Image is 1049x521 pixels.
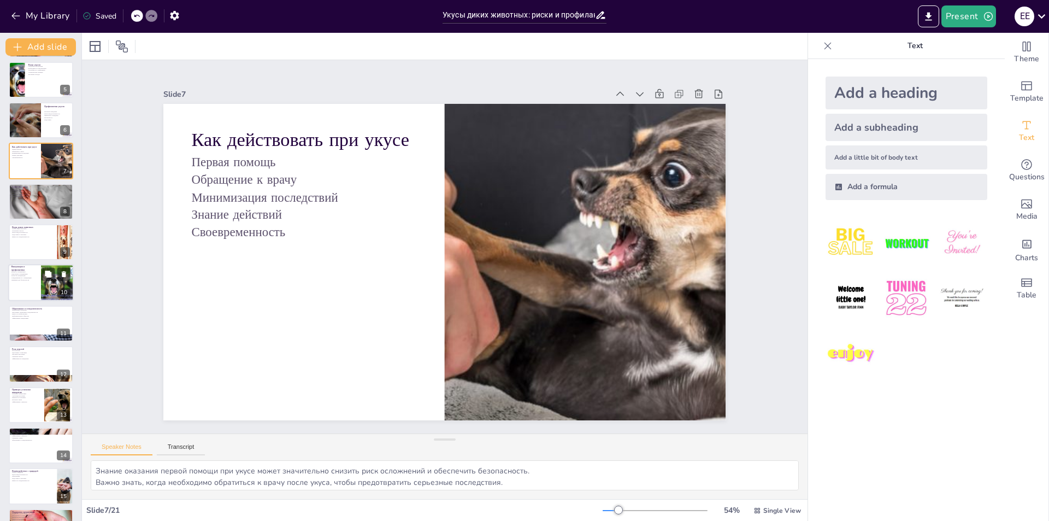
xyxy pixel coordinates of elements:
[12,512,70,514] p: Поддержка организаций
[12,478,54,480] p: Подготовка к встречам
[11,275,38,277] p: Риски без вакцинации
[82,11,116,21] div: Saved
[836,33,994,59] p: Text
[12,156,38,159] p: Своевременность
[826,145,987,169] div: Add a little bit of body text
[12,395,41,397] p: Адаптация программ
[252,34,468,149] p: Как действовать при укусе
[44,115,70,117] p: Правильное поведение
[12,187,70,189] p: Быстрое распознавание
[12,437,70,439] p: Снижение страха
[12,317,70,319] p: Эффективные инициативы
[1005,112,1048,151] div: Add text boxes
[12,514,70,517] p: Образование и осведомленность
[12,433,70,435] p: Влияние на поведение
[5,38,76,56] button: Add slide
[57,329,70,338] div: 11
[12,145,38,149] p: Как действовать при укусе
[12,396,41,399] p: Примеры из практики
[12,356,70,358] p: Снижение рисков
[826,218,876,268] img: 1.jpeg
[1005,151,1048,190] div: Get real-time input from your audience
[12,315,70,317] p: Информирование общества
[1019,132,1034,144] span: Text
[12,233,54,236] p: Подготовка к встречам
[57,268,70,281] button: Delete Slide
[60,247,70,257] div: 9
[1015,5,1034,27] button: E E
[12,476,54,478] p: Образование
[60,166,70,176] div: 7
[12,307,70,311] p: Образование и осведомленность
[1010,92,1044,104] span: Template
[11,279,38,282] p: Прививки для безопасности
[12,185,70,188] p: Симптомы укуса
[12,429,70,432] p: Психология страха
[936,273,987,324] img: 6.jpeg
[12,232,54,234] p: Меры предосторожности
[44,113,70,115] p: Меры предосторожности
[44,119,70,121] p: Подготовка
[12,470,54,473] p: Взаимодействие с природой
[11,277,38,279] p: Осведомленность о вакцинации
[28,65,70,67] p: Серьезные последствия
[1009,171,1045,183] span: Questions
[9,224,73,260] div: 9
[918,5,939,27] button: Export to PowerPoint
[86,38,104,55] div: Layout
[1005,72,1048,112] div: Add ready made slides
[115,40,128,53] span: Position
[9,346,73,382] div: 12
[9,428,73,464] div: 14
[1017,289,1036,301] span: Table
[44,105,70,108] p: Профилактика укусов
[1005,33,1048,72] div: Change the overall theme
[12,388,41,394] p: Примеры успешных инициатив
[60,207,70,216] div: 8
[12,393,41,395] p: Успешные инициативы
[826,273,876,324] img: 4.jpeg
[8,7,74,25] button: My Library
[28,67,70,69] p: Необходимость реагирования
[1005,230,1048,269] div: Add charts and graphs
[826,174,987,200] div: Add a formula
[826,77,987,109] div: Add a heading
[216,122,428,230] p: Своевременность
[12,348,70,351] p: Роль властей
[718,505,745,516] div: 54 %
[9,102,73,138] div: 6
[60,85,70,95] div: 5
[826,114,987,141] div: Add a subheading
[230,90,443,198] p: Минимизация последствий
[1005,269,1048,308] div: Add a table
[12,473,54,476] p: Меры предосторожности
[1015,7,1034,26] div: E E
[12,153,38,155] p: Минимизация последствий
[12,227,54,230] p: Разные виды животных
[12,431,70,433] p: Психология страха
[28,63,70,66] p: Риски укусов
[12,472,54,474] p: Знание поведения
[91,460,799,490] textarea: Знание оказания первой помощи при укусе может значительно снизить риск осложнений и обеспечить бе...
[1005,190,1048,230] div: Add images, graphics, shapes or video
[157,443,205,455] button: Transcript
[12,479,54,482] p: Важность осведомленности
[1015,252,1038,264] span: Charts
[28,69,70,71] p: Устойчивость к инфекциям
[9,184,73,220] div: 8
[941,5,996,27] button: Present
[1014,53,1039,65] span: Theme
[12,358,70,360] p: Эффективность инициатив
[9,62,73,98] div: 5
[826,329,876,379] img: 7.jpeg
[12,510,70,513] p: Поддержка организаций
[12,401,41,403] p: Эффективные стратегии
[44,116,70,119] p: Безопасность
[12,518,70,520] p: Важность инициатив
[881,218,932,268] img: 2.jpeg
[12,236,54,238] p: Важность осведомленности
[12,516,70,518] p: Профилактика конфликтов
[57,491,70,501] div: 15
[12,150,38,153] p: Обращение к врачу
[12,352,70,354] p: Программы и кампании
